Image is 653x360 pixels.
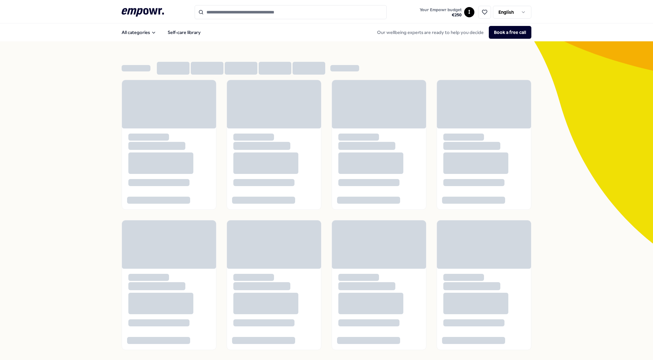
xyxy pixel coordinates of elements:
div: Our wellbeing experts are ready to help you decide [372,26,531,39]
input: Search for products, categories or subcategories [195,5,387,19]
a: Your Empowr budget€250 [417,5,464,19]
span: Your Empowr budget [420,7,462,12]
button: Your Empowr budget€250 [418,6,463,19]
button: All categories [117,26,161,39]
a: Self-care library [163,26,206,39]
button: Book a free call [489,26,531,39]
nav: Main [117,26,206,39]
button: I [464,7,474,17]
span: € 250 [420,12,462,18]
